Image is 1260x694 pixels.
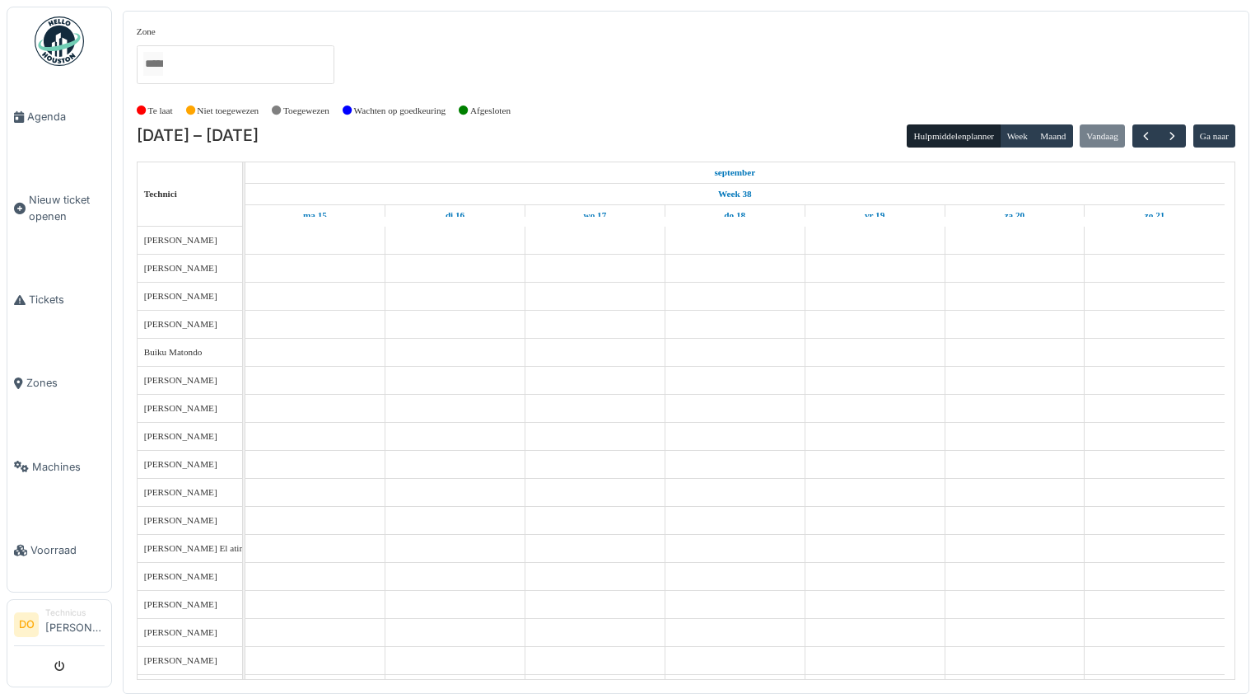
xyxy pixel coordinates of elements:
button: Vorige [1132,124,1160,148]
label: Te laat [148,104,173,118]
span: Technici [144,189,177,199]
label: Toegewezen [283,104,329,118]
button: Ga naar [1193,124,1236,148]
input: Alles [143,52,163,76]
label: Wachten op goedkeuring [354,104,446,118]
span: [PERSON_NAME] [144,655,217,665]
span: [PERSON_NAME] El atimi [144,543,249,553]
span: [PERSON_NAME] [144,599,217,609]
a: 16 september 2025 [441,205,469,226]
a: 17 september 2025 [580,205,611,226]
span: [PERSON_NAME] [144,431,217,441]
span: Buiku Matondo [144,347,203,357]
a: 15 september 2025 [710,162,759,183]
label: Niet toegewezen [197,104,259,118]
span: [PERSON_NAME] [144,627,217,637]
a: DO Technicus[PERSON_NAME] [14,607,105,646]
a: 20 september 2025 [1001,205,1029,226]
a: Week 38 [714,184,756,204]
div: Technicus [45,607,105,619]
span: [PERSON_NAME] [144,403,217,413]
h2: [DATE] – [DATE] [137,126,259,146]
a: 19 september 2025 [861,205,889,226]
li: DO [14,612,39,637]
span: [PERSON_NAME] [144,571,217,581]
span: Zones [26,375,105,391]
span: Voorraad [30,542,105,558]
span: [PERSON_NAME] [144,487,217,497]
a: 21 september 2025 [1141,205,1169,226]
a: Tickets [7,258,111,341]
label: Afgesloten [470,104,511,118]
button: Week [1000,124,1034,148]
a: 18 september 2025 [720,205,749,226]
img: Badge_color-CXgf-gQk.svg [35,16,84,66]
a: Zones [7,341,111,424]
span: [PERSON_NAME] [144,291,217,301]
button: Hulpmiddelenplanner [907,124,1001,148]
span: [PERSON_NAME] [144,319,217,329]
span: Nieuw ticket openen [29,192,105,223]
span: [PERSON_NAME] [144,459,217,469]
button: Maand [1034,124,1073,148]
a: Voorraad [7,509,111,592]
a: 15 september 2025 [299,205,331,226]
span: [PERSON_NAME] [144,375,217,385]
span: Tickets [29,292,105,307]
span: [PERSON_NAME] [144,515,217,525]
span: Machines [32,459,105,475]
label: Zone [137,25,156,39]
li: [PERSON_NAME] [45,607,105,642]
button: Vandaag [1080,124,1125,148]
a: Machines [7,425,111,509]
button: Volgende [1159,124,1186,148]
span: Agenda [27,109,105,124]
span: [PERSON_NAME] [144,235,217,245]
span: [PERSON_NAME] [144,263,217,273]
a: Agenda [7,75,111,158]
a: Nieuw ticket openen [7,158,111,258]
